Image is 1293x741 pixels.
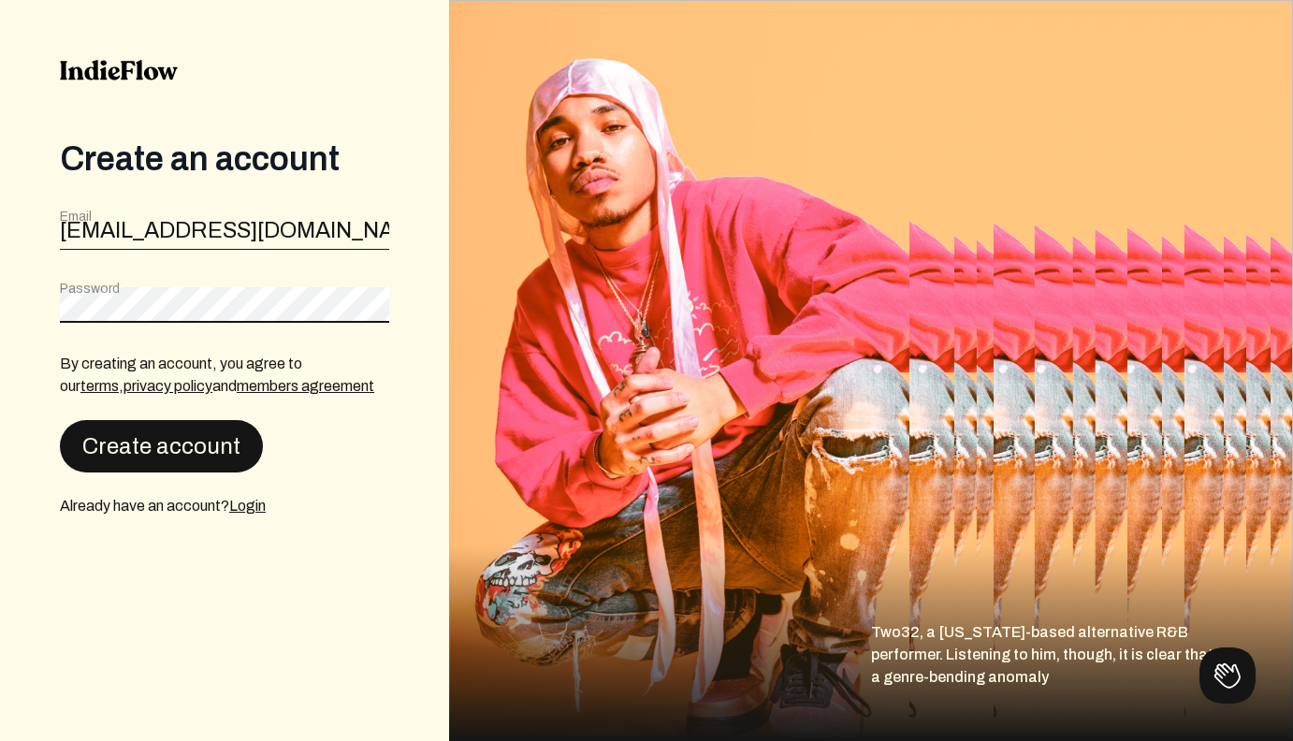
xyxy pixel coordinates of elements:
a: members agreement [237,378,374,394]
label: Password [60,280,120,298]
a: privacy policy [123,378,212,394]
div: Two32, a [US_STATE]-based alternative R&B performer. Listening to him, though, it is clear that h... [871,621,1293,741]
a: terms [80,378,119,394]
div: Already have an account? [60,495,389,517]
img: indieflow-logo-black.svg [60,60,178,80]
button: Create account [60,420,263,472]
p: By creating an account, you agree to our , and [60,353,389,398]
div: Create an account [60,140,389,178]
iframe: Toggle Customer Support [1199,647,1256,704]
a: Login [229,498,266,514]
label: Email [60,208,92,226]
